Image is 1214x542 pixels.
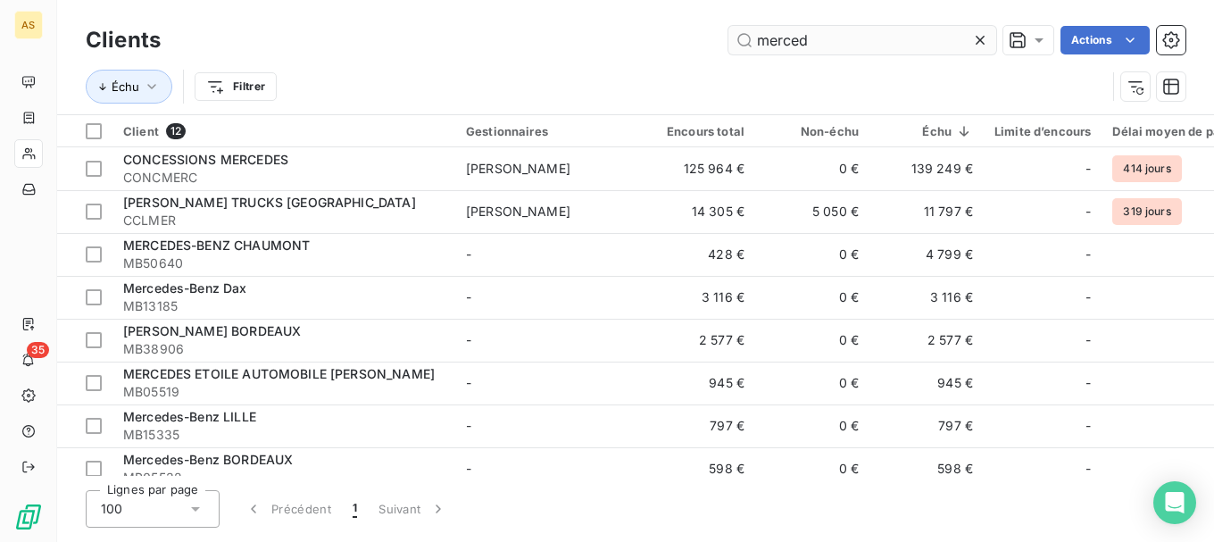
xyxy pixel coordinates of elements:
[123,297,445,315] span: MB13185
[123,469,445,487] span: MB05532
[869,362,984,404] td: 945 €
[869,233,984,276] td: 4 799 €
[766,124,859,138] div: Non-échu
[755,447,869,490] td: 0 €
[123,280,247,296] span: Mercedes-Benz Dax
[1085,203,1091,221] span: -
[123,238,310,253] span: MERCEDES-BENZ CHAUMONT
[123,452,293,467] span: Mercedes-Benz BORDEAUX
[368,490,458,528] button: Suivant
[1085,374,1091,392] span: -
[641,404,755,447] td: 797 €
[1085,288,1091,306] span: -
[123,409,256,424] span: Mercedes-Benz LILLE
[342,490,368,528] button: 1
[466,161,570,176] span: [PERSON_NAME]
[869,276,984,319] td: 3 116 €
[123,426,445,444] span: MB15335
[195,72,277,101] button: Filtrer
[14,11,43,39] div: AS
[466,332,471,347] span: -
[1060,26,1150,54] button: Actions
[123,366,435,381] span: MERCEDES ETOILE AUTOMOBILE [PERSON_NAME]
[728,26,996,54] input: Rechercher
[869,447,984,490] td: 598 €
[123,340,445,358] span: MB38906
[755,362,869,404] td: 0 €
[123,212,445,229] span: CCLMER
[123,169,445,187] span: CONCMERC
[466,204,570,219] span: [PERSON_NAME]
[466,124,630,138] div: Gestionnaires
[166,123,186,139] span: 12
[466,418,471,433] span: -
[353,500,357,518] span: 1
[641,147,755,190] td: 125 964 €
[14,503,43,531] img: Logo LeanPay
[1085,417,1091,435] span: -
[1112,198,1181,225] span: 319 jours
[234,490,342,528] button: Précédent
[641,447,755,490] td: 598 €
[869,190,984,233] td: 11 797 €
[755,404,869,447] td: 0 €
[123,323,301,338] span: [PERSON_NAME] BORDEAUX
[755,233,869,276] td: 0 €
[641,319,755,362] td: 2 577 €
[652,124,744,138] div: Encours total
[86,70,172,104] button: Échu
[994,124,1091,138] div: Limite d’encours
[869,147,984,190] td: 139 249 €
[466,289,471,304] span: -
[466,461,471,476] span: -
[123,124,159,138] span: Client
[1085,331,1091,349] span: -
[1085,160,1091,178] span: -
[123,152,288,167] span: CONCESSIONS MERCEDES
[755,147,869,190] td: 0 €
[1085,246,1091,263] span: -
[123,195,416,210] span: [PERSON_NAME] TRUCKS [GEOGRAPHIC_DATA]
[466,246,471,262] span: -
[641,190,755,233] td: 14 305 €
[466,375,471,390] span: -
[123,383,445,401] span: MB05519
[86,24,161,56] h3: Clients
[869,319,984,362] td: 2 577 €
[641,276,755,319] td: 3 116 €
[1085,460,1091,478] span: -
[1153,481,1196,524] div: Open Intercom Messenger
[1112,155,1181,182] span: 414 jours
[112,79,139,94] span: Échu
[641,362,755,404] td: 945 €
[123,254,445,272] span: MB50640
[755,276,869,319] td: 0 €
[880,124,973,138] div: Échu
[27,342,49,358] span: 35
[101,500,122,518] span: 100
[755,319,869,362] td: 0 €
[869,404,984,447] td: 797 €
[755,190,869,233] td: 5 050 €
[641,233,755,276] td: 428 €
